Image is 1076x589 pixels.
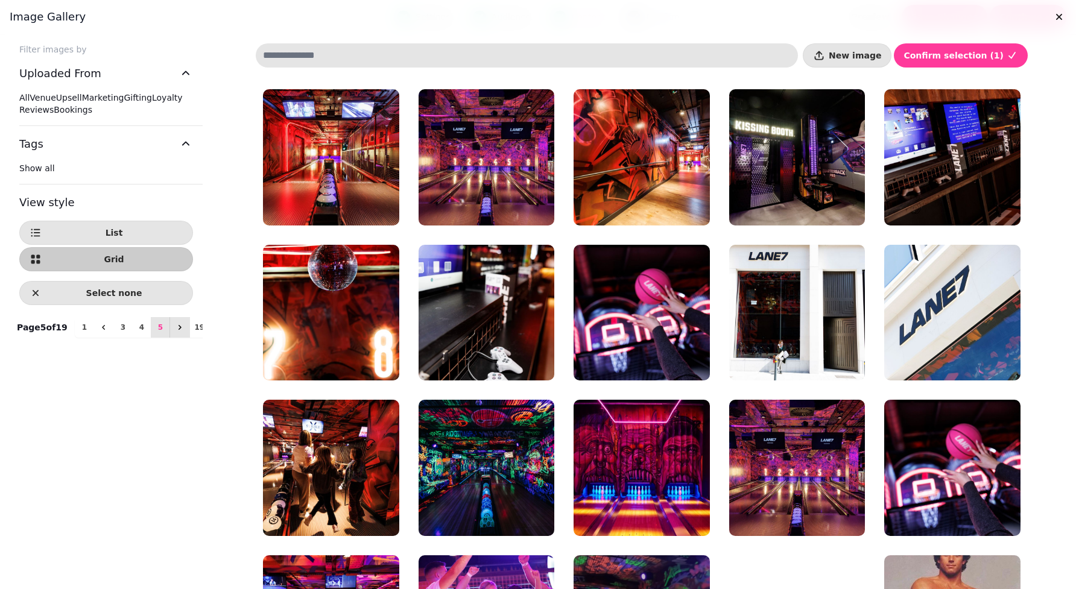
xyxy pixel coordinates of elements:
[190,317,209,338] button: 19
[19,162,193,184] div: Tags
[884,245,1021,381] img: 5447-0148.jpg
[419,400,555,536] img: AJKP-5 (16).jpg
[419,245,555,381] img: 5447-0111.jpg
[729,245,866,381] img: 5447-0147.jpg
[113,317,133,338] button: 3
[19,105,54,115] span: Reviews
[156,324,165,331] span: 5
[829,51,881,60] span: New image
[19,163,55,173] span: Show all
[12,321,72,333] p: Page 5 of 19
[574,245,710,381] img: Lane7 Chatham 17.jpg
[195,324,204,331] span: 19
[19,194,193,211] h3: View style
[803,43,891,68] button: New image
[93,317,114,338] button: back
[19,92,193,125] div: Uploaded From
[884,89,1021,225] img: 5447-0110.jpg
[729,400,866,536] img: 5447-0038.jpg
[56,93,82,102] span: Upsell
[19,281,193,305] button: Select none
[10,43,203,55] label: Filter images by
[80,324,89,331] span: 1
[19,247,193,271] button: Grid
[19,221,193,245] button: List
[124,93,152,102] span: Gifting
[30,93,55,102] span: Venue
[75,317,94,338] button: 1
[904,51,1004,60] span: Confirm selection ( 1 )
[729,89,866,225] img: 5447-0005.jpg
[118,324,128,331] span: 3
[152,93,183,102] span: Loyalty
[574,89,710,225] img: 5447-0006.jpg
[884,400,1021,536] img: 5447-0105.jpg
[45,255,183,263] span: Grid
[45,228,183,237] span: List
[19,55,193,92] button: Uploaded From
[82,93,124,102] span: Marketing
[263,89,399,225] img: Lane7 Chatham 2.jpg
[894,43,1028,68] button: Confirm selection (1)
[263,400,399,536] img: 5392-0417.jpg
[574,400,710,536] img: DSC04068-01.jpeg
[19,93,30,102] span: All
[132,317,151,338] button: 4
[419,89,555,225] img: Lane7 Chatham 8.jpg
[54,105,92,115] span: Bookings
[19,126,193,162] button: Tags
[263,245,399,381] img: Lane7 Chatham 13.jpg
[10,10,1066,24] h3: Image gallery
[75,317,209,338] nav: Pagination
[137,324,147,331] span: 4
[45,289,183,297] span: Select none
[169,317,190,338] button: next
[151,317,170,338] button: 5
